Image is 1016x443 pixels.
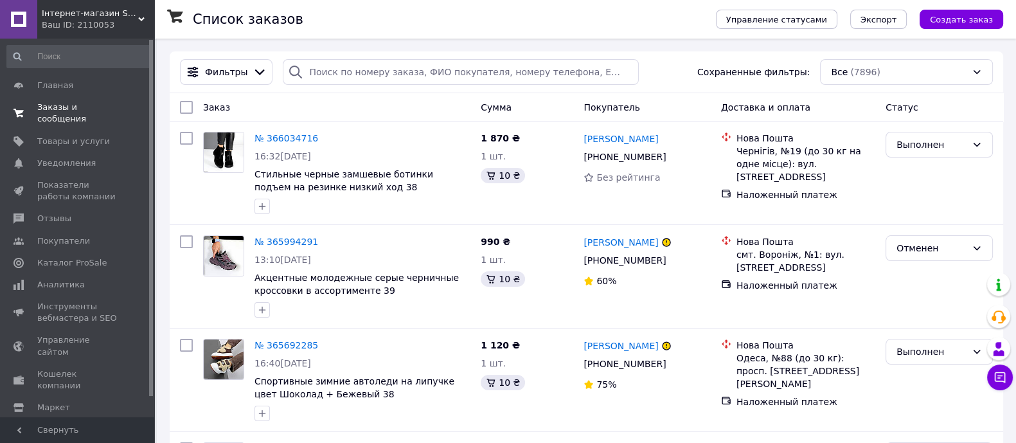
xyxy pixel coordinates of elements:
[907,14,1003,24] a: Создать заказ
[736,339,875,352] div: Нова Пошта
[716,10,837,29] button: Управление статусами
[930,15,993,24] span: Создать заказ
[37,301,119,324] span: Инструменты вебмастера и SEO
[37,136,110,147] span: Товары и услуги
[283,59,638,85] input: Поиск по номеру заказа, ФИО покупателя, номеру телефона, Email, номеру накладной
[584,236,658,249] a: [PERSON_NAME]
[736,132,875,145] div: Нова Пошта
[37,257,107,269] span: Каталог ProSale
[481,358,506,368] span: 1 шт.
[37,334,119,357] span: Управление сайтом
[584,132,658,145] a: [PERSON_NAME]
[254,151,311,161] span: 16:32[DATE]
[596,172,660,183] span: Без рейтинга
[736,352,875,390] div: Одеса, №88 (до 30 кг): просп. [STREET_ADDRESS][PERSON_NAME]
[736,145,875,183] div: Чернігів, №19 (до 30 кг на одне місце): вул. [STREET_ADDRESS]
[193,12,303,27] h1: Список заказов
[481,133,520,143] span: 1 870 ₴
[254,169,433,192] a: Стильные черные замшевые ботинки подъем на резинке низкий ход 38
[37,368,119,392] span: Кошелек компании
[860,15,896,24] span: Экспорт
[254,340,318,350] a: № 365692285
[37,279,85,291] span: Аналитика
[37,235,90,247] span: Покупатели
[204,339,244,379] img: Фото товару
[850,10,907,29] button: Экспорт
[205,66,247,78] span: Фильтры
[42,19,154,31] div: Ваш ID: 2110053
[736,248,875,274] div: смт. Вороніж, №1: вул. [STREET_ADDRESS]
[581,251,668,269] div: [PHONE_NUMBER]
[481,237,510,247] span: 990 ₴
[736,235,875,248] div: Нова Пошта
[254,376,454,399] a: Спортивные зимние автоледи на липучке цвет Шоколад + Бежевый 38
[481,271,525,287] div: 10 ₴
[37,158,96,169] span: Уведомления
[481,151,506,161] span: 1 шт.
[37,80,73,91] span: Главная
[736,279,875,292] div: Наложенный платеж
[697,66,810,78] span: Сохраненные фильтры:
[6,45,152,68] input: Поиск
[203,339,244,380] a: Фото товару
[481,255,506,265] span: 1 шт.
[37,102,119,125] span: Заказы и сообщения
[203,102,230,113] span: Заказ
[203,132,244,173] a: Фото товару
[481,102,512,113] span: Сумма
[736,188,875,201] div: Наложенный платеж
[886,102,918,113] span: Статус
[581,148,668,166] div: [PHONE_NUMBER]
[481,340,520,350] span: 1 120 ₴
[596,379,616,390] span: 75%
[721,102,810,113] span: Доставка и оплата
[726,15,827,24] span: Управление статусами
[37,213,71,224] span: Отзывы
[254,133,318,143] a: № 366034716
[204,236,244,276] img: Фото товару
[581,355,668,373] div: [PHONE_NUMBER]
[481,168,525,183] div: 10 ₴
[204,132,244,172] img: Фото товару
[920,10,1003,29] button: Создать заказ
[254,358,311,368] span: 16:40[DATE]
[584,339,658,352] a: [PERSON_NAME]
[37,402,70,413] span: Маркет
[203,235,244,276] a: Фото товару
[987,365,1013,390] button: Чат с покупателем
[896,345,967,359] div: Выполнен
[596,276,616,286] span: 60%
[254,255,311,265] span: 13:10[DATE]
[736,395,875,408] div: Наложенный платеж
[254,237,318,247] a: № 365994291
[831,66,848,78] span: Все
[896,241,967,255] div: Отменен
[896,138,967,152] div: Выполнен
[37,179,119,203] span: Показатели работы компании
[254,273,459,296] a: Акцентные молодежные серые черничные кроссовки в ассортименте 39
[481,375,525,390] div: 10 ₴
[42,8,138,19] span: Інтернет-магазин Splilkina "Trend_obuvi"
[584,102,640,113] span: Покупатель
[850,67,880,77] span: (7896)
